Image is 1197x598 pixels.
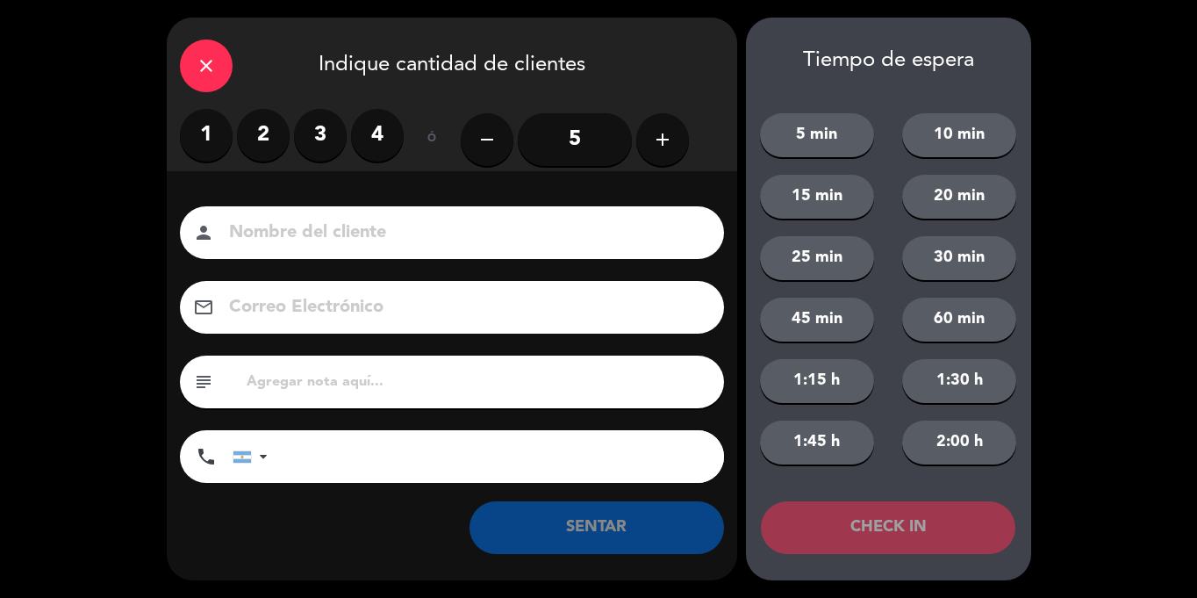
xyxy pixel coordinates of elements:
[761,501,1015,554] button: CHECK IN
[902,175,1016,219] button: 20 min
[351,109,404,162] label: 4
[760,236,874,280] button: 25 min
[902,113,1016,157] button: 10 min
[167,18,737,109] div: Indique cantidad de clientes
[404,109,461,170] div: ó
[477,129,498,150] i: remove
[746,48,1031,74] div: Tiempo de espera
[902,298,1016,342] button: 60 min
[760,113,874,157] button: 5 min
[461,113,513,166] button: remove
[902,421,1016,465] button: 2:00 h
[760,298,874,342] button: 45 min
[294,109,347,162] label: 3
[636,113,689,166] button: add
[469,501,724,554] button: SENTAR
[193,371,214,393] i: subject
[196,55,217,76] i: close
[180,109,233,162] label: 1
[760,359,874,403] button: 1:15 h
[227,218,701,249] input: Nombre del cliente
[902,236,1016,280] button: 30 min
[760,421,874,465] button: 1:45 h
[652,129,673,150] i: add
[227,292,701,323] input: Correo Electrónico
[193,297,214,318] i: email
[245,370,711,394] input: Agregar nota aquí...
[902,359,1016,403] button: 1:30 h
[193,222,214,243] i: person
[233,431,274,482] div: Argentina: +54
[196,446,217,467] i: phone
[237,109,290,162] label: 2
[760,175,874,219] button: 15 min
